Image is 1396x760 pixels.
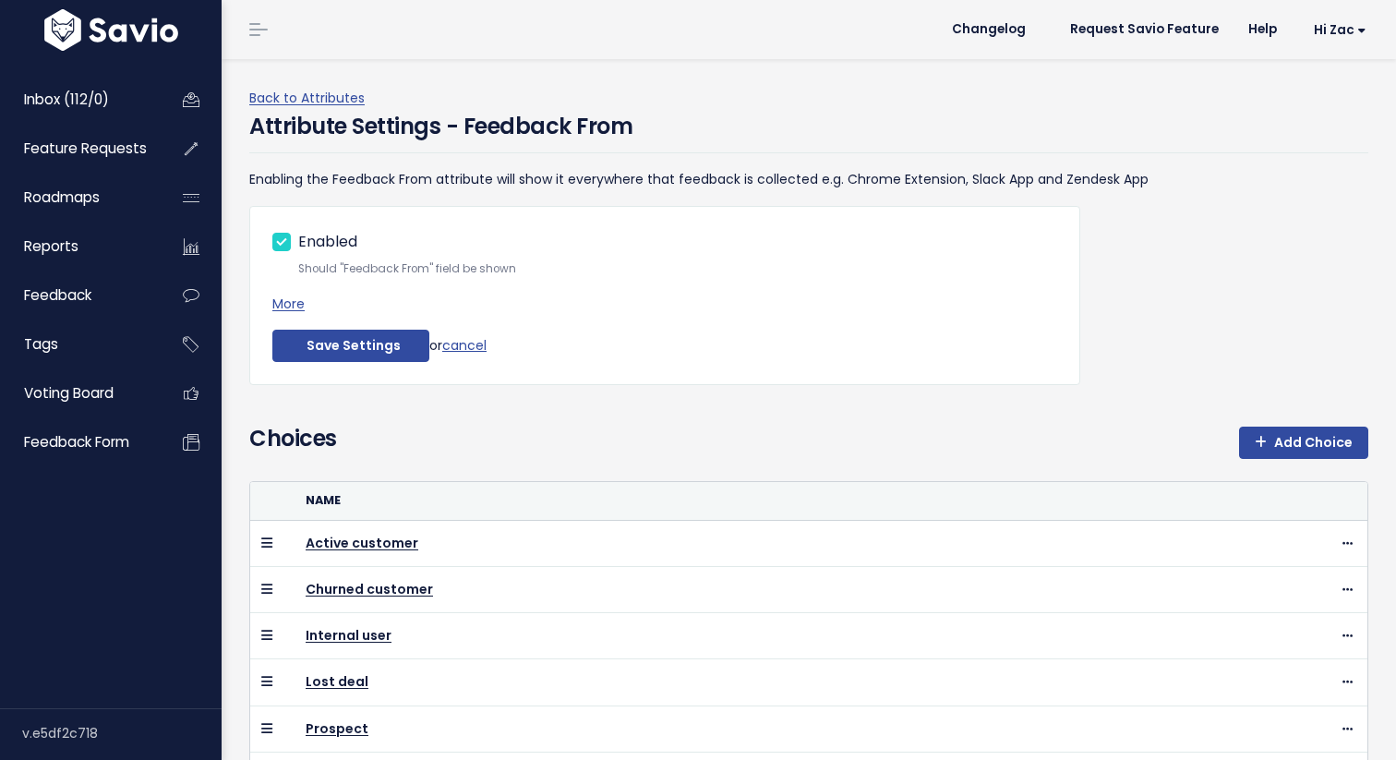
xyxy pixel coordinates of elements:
a: Help [1234,16,1292,43]
h4: Attribute Settings - Feedback From [249,110,632,143]
span: Tags [24,334,58,354]
a: Request Savio Feature [1055,16,1234,43]
span: Changelog [952,23,1026,36]
span: Inbox (112/0) [24,90,109,109]
a: Hi Zac [1292,16,1381,44]
a: Back to Attributes [249,89,365,107]
a: Prospect [306,719,368,738]
span: Reports [24,236,78,256]
h4: Choices [249,422,337,474]
small: Should "Feedback From" field be shown [298,259,1057,279]
a: Voting Board [5,372,153,415]
a: Churned customer [306,580,433,598]
th: Name [295,482,1142,520]
a: Internal user [306,626,391,645]
span: Hi Zac [1314,23,1366,37]
span: Feature Requests [24,139,147,158]
a: cancel [442,335,487,354]
div: or [272,330,1057,363]
a: Feature Requests [5,127,153,170]
a: Lost deal [306,672,368,691]
a: More [272,295,305,313]
span: Feedback form [24,432,129,452]
span: Feedback [24,285,91,305]
div: v.e5df2c718 [22,709,222,757]
button: Save Settings [272,330,429,363]
a: Inbox (112/0) [5,78,153,121]
a: Reports [5,225,153,268]
span: Roadmaps [24,187,100,207]
a: Roadmaps [5,176,153,219]
span: Voting Board [24,383,114,403]
label: Enabled [298,229,357,256]
a: Add Choice [1239,427,1368,460]
img: logo-white.9d6f32f41409.svg [40,9,183,51]
p: Enabling the Feedback From attribute will show it everywhere that feedback is collected e.g. Chro... [249,168,1368,191]
a: Feedback form [5,421,153,464]
a: Tags [5,323,153,366]
a: Feedback [5,274,153,317]
a: Active customer [306,534,418,552]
